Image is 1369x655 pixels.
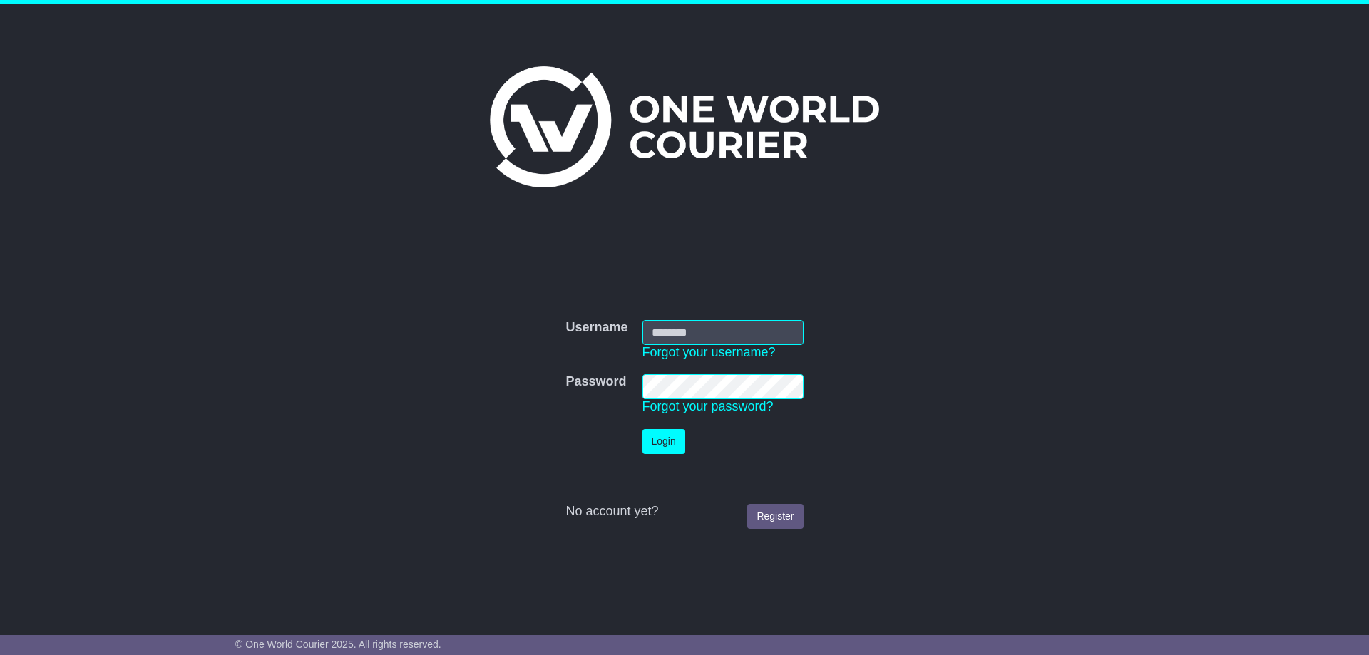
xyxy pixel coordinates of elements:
a: Register [747,504,803,529]
button: Login [642,429,685,454]
a: Forgot your username? [642,345,776,359]
img: One World [490,66,879,187]
label: Password [565,374,626,390]
a: Forgot your password? [642,399,774,413]
div: No account yet? [565,504,803,520]
span: © One World Courier 2025. All rights reserved. [235,639,441,650]
label: Username [565,320,627,336]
